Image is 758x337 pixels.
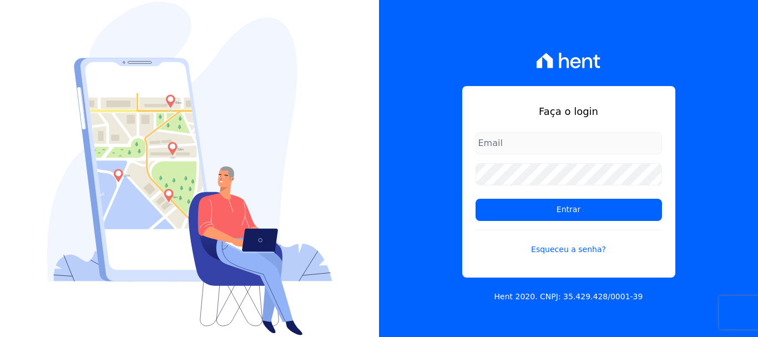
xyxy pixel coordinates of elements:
[476,104,662,119] h1: Faça o login
[476,132,662,154] input: Email
[47,2,332,335] img: Login
[494,291,643,303] p: Hent 2020. CNPJ: 35.429.428/0001-39
[476,230,662,255] a: Esqueceu a senha?
[476,199,662,221] input: Entrar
